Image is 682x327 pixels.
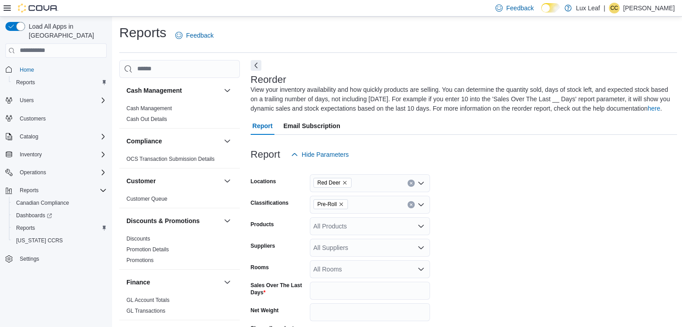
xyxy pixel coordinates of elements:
div: Compliance [119,154,240,168]
button: Discounts & Promotions [126,216,220,225]
button: Catalog [2,130,110,143]
div: Finance [119,295,240,320]
span: Dashboards [13,210,107,221]
button: [US_STATE] CCRS [9,234,110,247]
span: Users [20,97,34,104]
a: Cash Out Details [126,116,167,122]
button: Cash Management [126,86,220,95]
span: Promotion Details [126,246,169,253]
a: Reports [13,77,39,88]
span: Operations [20,169,46,176]
button: Cash Management [222,85,233,96]
h3: Reorder [251,74,286,85]
label: Sales Over The Last Days [251,282,306,296]
button: Remove Pre-Roll from selection in this group [339,202,344,207]
span: Red Deer [313,178,352,188]
button: Reports [9,76,110,89]
a: OCS Transaction Submission Details [126,156,215,162]
span: Operations [16,167,107,178]
button: Open list of options [417,223,425,230]
label: Suppliers [251,242,275,250]
span: Home [16,64,107,75]
button: Customer [222,176,233,186]
button: Open list of options [417,201,425,208]
button: Catalog [16,131,42,142]
h3: Report [251,149,280,160]
span: Dashboards [16,212,52,219]
button: Inventory [16,149,45,160]
span: Hide Parameters [302,150,349,159]
span: Pre-Roll [313,199,348,209]
a: Feedback [172,26,217,44]
span: Cash Out Details [126,116,167,123]
span: Customers [20,115,46,122]
button: Users [2,94,110,107]
nav: Complex example [5,60,107,289]
a: Settings [16,254,43,264]
h3: Customer [126,176,156,185]
button: Canadian Compliance [9,197,110,209]
button: Operations [2,166,110,179]
a: Dashboards [13,210,56,221]
h3: Discounts & Promotions [126,216,200,225]
img: Cova [18,4,58,13]
span: Settings [16,253,107,264]
span: Discounts [126,235,150,242]
button: Open list of options [417,244,425,251]
button: Users [16,95,37,106]
h3: Finance [126,278,150,287]
button: Open list of options [417,266,425,273]
span: Feedback [506,4,534,13]
div: Discounts & Promotions [119,233,240,269]
span: Reports [20,187,39,194]
label: Classifications [251,199,289,207]
span: Catalog [16,131,107,142]
span: Customers [16,113,107,124]
label: Locations [251,178,276,185]
label: Rooms [251,264,269,271]
button: Inventory [2,148,110,161]
button: Hide Parameters [287,146,352,163]
span: Users [16,95,107,106]
span: OCS Transaction Submission Details [126,155,215,163]
a: here [647,105,660,112]
span: Settings [20,255,39,262]
h3: Cash Management [126,86,182,95]
span: [US_STATE] CCRS [16,237,63,244]
a: Dashboards [9,209,110,222]
span: Load All Apps in [GEOGRAPHIC_DATA] [25,22,107,40]
span: Reports [16,224,35,232]
p: [PERSON_NAME] [623,3,675,13]
span: Canadian Compliance [16,199,69,207]
span: Washington CCRS [13,235,107,246]
h1: Reports [119,24,166,42]
span: CC [610,3,618,13]
a: Home [16,65,38,75]
label: Net Weight [251,307,278,314]
span: Red Deer [317,178,340,187]
button: Open list of options [417,180,425,187]
div: Cassie Cossette [609,3,620,13]
div: Customer [119,194,240,208]
a: GL Transactions [126,308,165,314]
span: Feedback [186,31,213,40]
span: Inventory [16,149,107,160]
div: View your inventory availability and how quickly products are selling. You can determine the quan... [251,85,673,113]
button: Reports [16,185,42,196]
span: Reports [16,79,35,86]
div: Cash Management [119,103,240,128]
a: Customer Queue [126,196,167,202]
button: Reports [2,184,110,197]
button: Clear input [408,201,415,208]
button: Finance [126,278,220,287]
button: Customer [126,176,220,185]
span: GL Account Totals [126,297,169,304]
span: Reports [13,77,107,88]
a: Cash Management [126,105,172,112]
span: Canadian Compliance [13,198,107,208]
button: Customers [2,112,110,125]
span: Catalog [20,133,38,140]
a: Promotions [126,257,154,263]
span: Reports [13,223,107,233]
